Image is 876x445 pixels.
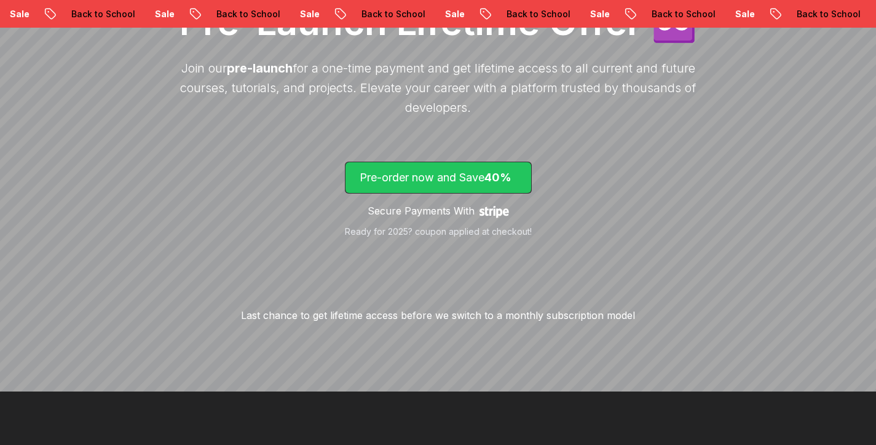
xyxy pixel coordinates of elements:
[368,203,475,218] p: Secure Payments With
[435,8,475,20] p: Sale
[642,8,725,20] p: Back to School
[484,171,511,184] span: 40%
[787,8,870,20] p: Back to School
[360,169,517,186] p: Pre-order now and Save
[241,308,635,323] p: Last chance to get lifetime access before we switch to a monthly subscription model
[61,8,145,20] p: Back to School
[345,226,532,238] p: Ready for 2025? coupon applied at checkout!
[290,8,329,20] p: Sale
[227,61,293,76] span: pre-launch
[145,8,184,20] p: Sale
[174,58,703,117] p: Join our for a one-time payment and get lifetime access to all current and future courses, tutori...
[725,8,765,20] p: Sale
[352,8,435,20] p: Back to School
[580,8,620,20] p: Sale
[497,8,580,20] p: Back to School
[345,162,532,238] a: lifetime-access
[207,8,290,20] p: Back to School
